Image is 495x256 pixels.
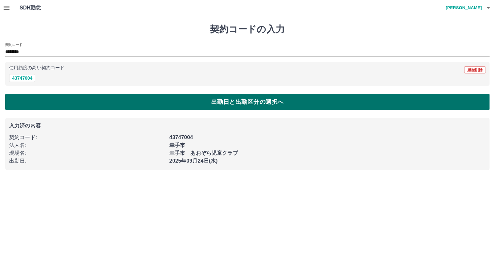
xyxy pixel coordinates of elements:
p: 契約コード : [9,134,165,141]
button: 43747004 [9,74,35,82]
p: 現場名 : [9,149,165,157]
b: 43747004 [169,135,193,140]
p: 出勤日 : [9,157,165,165]
button: 出勤日と出勤区分の選択へ [5,94,490,110]
button: 履歴削除 [464,66,486,73]
p: 法人名 : [9,141,165,149]
b: 2025年09月24日(水) [169,158,218,164]
h1: 契約コードの入力 [5,24,490,35]
b: 幸手市 [169,142,185,148]
p: 使用頻度の高い契約コード [9,66,64,70]
b: 幸手市 あおぞら児童クラブ [169,150,238,156]
p: 入力済の内容 [9,123,486,128]
h2: 契約コード [5,42,23,47]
